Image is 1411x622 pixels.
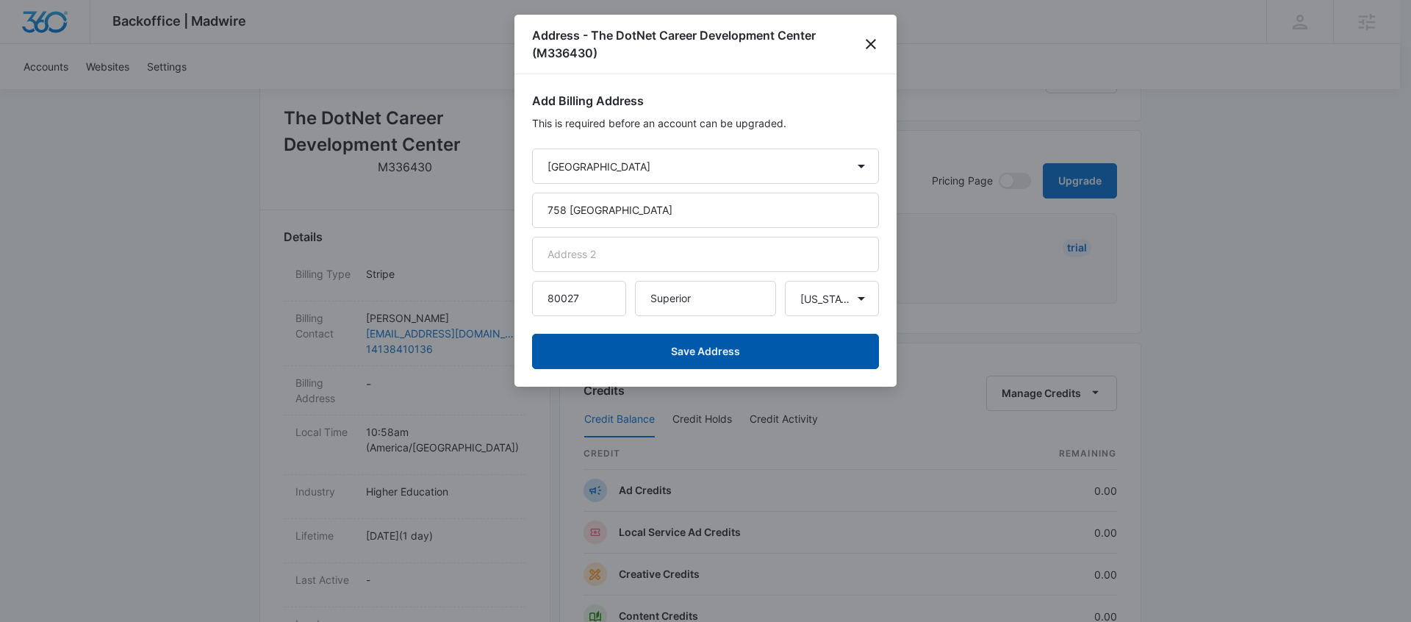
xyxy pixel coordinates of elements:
input: Zip Code [532,281,626,316]
h1: Address - The DotNet Career Development Center (M336430) [532,26,862,62]
h2: Add Billing Address [532,92,879,110]
button: Save Address [532,334,879,369]
input: Address 2 [532,237,879,272]
button: close [862,35,879,53]
input: Address 1 [532,193,879,228]
p: This is required before an account can be upgraded. [532,115,879,131]
input: City [635,281,776,316]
